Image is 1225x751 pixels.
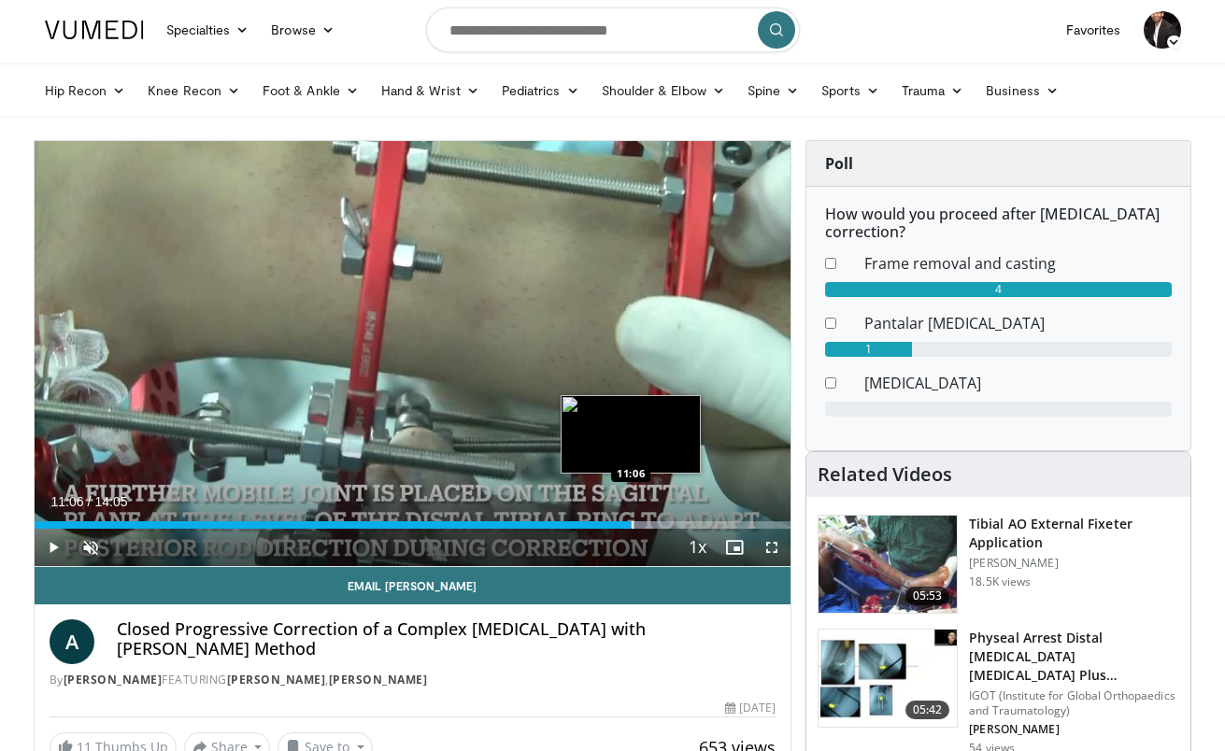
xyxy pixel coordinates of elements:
[1144,11,1181,49] img: Avatar
[825,153,853,174] strong: Poll
[35,521,791,529] div: Progress Bar
[72,529,109,566] button: Unmute
[819,630,957,727] img: 669613f4-cb48-4897-9182-144c0e6473a3.150x105_q85_crop-smart_upscale.jpg
[969,574,1031,589] p: 18.5K views
[561,395,701,474] img: image.jpeg
[969,629,1179,685] h3: Physeal Arrest Distal [MEDICAL_DATA] [MEDICAL_DATA] Plus Epiphyseolysis
[260,11,346,49] a: Browse
[905,587,950,605] span: 05:53
[969,556,1179,571] p: [PERSON_NAME]
[716,529,753,566] button: Enable picture-in-picture mode
[35,567,791,604] a: Email [PERSON_NAME]
[329,672,428,687] a: [PERSON_NAME]
[370,72,491,109] a: Hand & Wrist
[35,529,72,566] button: Play
[850,312,1186,334] dd: Pantalar [MEDICAL_DATA]
[591,72,736,109] a: Shoulder & Elbow
[825,282,1172,297] div: 4
[819,516,957,613] img: XzOTlMlQSGUnbGTX4xMDoxOjB1O8AjAz.150x105_q85_crop-smart_upscale.jpg
[678,529,716,566] button: Playback Rate
[890,72,976,109] a: Trauma
[94,494,127,509] span: 14:05
[35,141,791,567] video-js: Video Player
[850,372,1186,394] dd: [MEDICAL_DATA]
[969,688,1179,718] p: IGOT (Institute for Global Orthopaedics and Traumatology)
[50,672,776,688] div: By FEATURING ,
[969,515,1179,552] h3: Tibial AO External Fixeter Application
[825,205,1172,241] h6: How would you proceed after [MEDICAL_DATA] correction?
[34,72,137,109] a: Hip Recon
[117,619,776,659] h4: Closed Progressive Correction of a Complex [MEDICAL_DATA] with [PERSON_NAME] Method
[64,672,163,687] a: [PERSON_NAME]
[491,72,591,109] a: Pediatrics
[818,515,1179,614] a: 05:53 Tibial AO External Fixeter Application [PERSON_NAME] 18.5K views
[975,72,1070,109] a: Business
[818,463,952,486] h4: Related Videos
[136,72,251,109] a: Knee Recon
[1055,11,1132,49] a: Favorites
[850,252,1186,275] dd: Frame removal and casting
[810,72,890,109] a: Sports
[753,529,791,566] button: Fullscreen
[905,701,950,719] span: 05:42
[736,72,810,109] a: Spine
[725,700,776,716] div: [DATE]
[45,21,144,39] img: VuMedi Logo
[88,494,92,509] span: /
[969,722,1179,737] p: [PERSON_NAME]
[50,619,94,664] a: A
[155,11,261,49] a: Specialties
[251,72,370,109] a: Foot & Ankle
[227,672,326,687] a: [PERSON_NAME]
[825,342,912,357] div: 1
[426,7,800,52] input: Search topics, interventions
[51,494,84,509] span: 11:06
